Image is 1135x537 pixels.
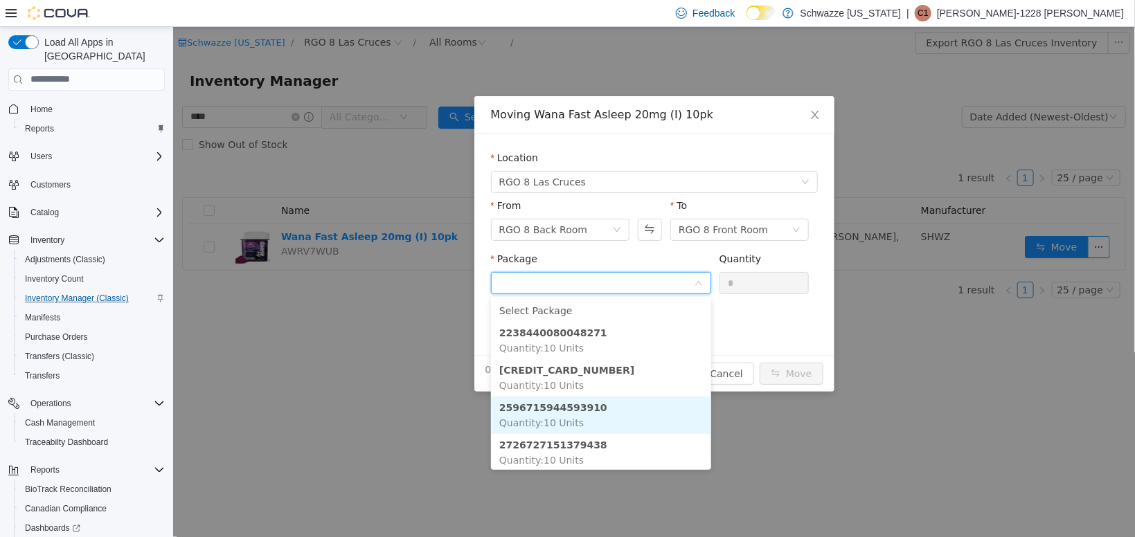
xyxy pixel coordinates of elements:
span: Traceabilty Dashboard [19,434,165,450]
span: Feedback [692,6,735,20]
a: Traceabilty Dashboard [19,434,114,450]
div: Carlos-1228 Flores [915,5,931,21]
span: BioTrack Reconciliation [25,484,111,495]
button: Cash Management [14,413,170,433]
span: Purchase Orders [25,331,88,343]
a: Customers [25,176,76,193]
span: Dashboards [19,520,165,536]
button: Adjustments (Classic) [14,250,170,269]
button: Transfers (Classic) [14,347,170,366]
span: Users [30,151,52,162]
span: BioTrack Reconciliation [19,481,165,498]
button: Catalog [25,204,64,221]
button: Inventory Count [14,269,170,289]
input: Package [326,247,521,268]
i: icon: down [628,151,636,161]
a: Reports [19,120,60,137]
button: Users [25,148,57,165]
strong: 2726727151379438 [326,412,434,424]
span: Home [25,100,165,118]
span: Dark Mode [747,20,747,21]
span: Operations [25,395,165,412]
button: BioTrack Reconciliation [14,480,170,499]
button: Inventory Manager (Classic) [14,289,170,308]
label: From [318,173,348,184]
input: Quantity [547,246,636,266]
button: Inventory [3,230,170,250]
span: Transfers [25,370,60,381]
button: Manifests [14,308,170,327]
span: Dashboards [25,522,80,534]
span: Customers [25,176,165,193]
p: [PERSON_NAME]-1228 [PERSON_NAME] [937,5,1124,21]
a: BioTrack Reconciliation [19,481,117,498]
div: RGO 8 Back Room [326,192,415,213]
span: Quantity : 10 Units [326,353,411,364]
span: Quantity : 10 Units [326,428,411,439]
a: Inventory Count [19,271,89,287]
a: Transfers (Classic) [19,348,100,365]
span: C1 [918,5,928,21]
li: Select Package [318,273,538,295]
button: Home [3,99,170,119]
span: Cash Management [19,415,165,431]
span: 0 Units will be moved. [312,336,420,350]
label: Package [318,226,364,237]
i: icon: close [636,82,647,93]
span: Purchase Orders [19,329,165,345]
span: Inventory [25,232,165,248]
button: Cancel [526,336,581,358]
strong: 2596715944593910 [326,375,434,386]
span: Inventory Count [25,273,84,284]
span: Transfers (Classic) [25,351,94,362]
button: Reports [25,462,65,478]
button: Catalog [3,203,170,222]
span: Reports [30,464,60,475]
span: Transfers [19,367,165,384]
span: Manifests [19,309,165,326]
a: Home [25,101,58,118]
button: Purchase Orders [14,327,170,347]
p: Schwazze [US_STATE] [801,5,902,21]
span: Adjustments (Classic) [19,251,165,268]
span: Canadian Compliance [25,503,107,514]
i: icon: down [440,199,448,208]
strong: 2238440080048271 [326,300,434,311]
button: Customers [3,174,170,194]
span: Transfers (Classic) [19,348,165,365]
span: Inventory [30,235,64,246]
a: Adjustments (Classic) [19,251,111,268]
input: Dark Mode [747,6,776,20]
i: icon: down [521,252,530,262]
span: Canadian Compliance [19,500,165,517]
a: Canadian Compliance [19,500,112,517]
span: Traceabilty Dashboard [25,437,108,448]
button: Operations [3,394,170,413]
label: To [497,173,514,184]
span: Catalog [30,207,59,218]
span: Reports [25,462,165,478]
span: Customers [30,179,71,190]
button: Transfers [14,366,170,385]
span: Inventory Manager (Classic) [19,290,165,307]
span: Cash Management [25,417,95,428]
button: Reports [14,119,170,138]
span: Home [30,104,53,115]
button: Close [623,69,661,108]
span: Inventory Count [19,271,165,287]
span: Inventory Manager (Classic) [25,293,129,304]
span: Quantity : 10 Units [326,316,411,327]
strong: [CREDIT_CARD_NUMBER] [326,338,461,349]
button: Users [3,147,170,166]
span: RGO 8 Las Cruces [326,145,413,165]
li: 2726727151379438 [318,407,538,444]
img: Cova [28,6,90,20]
a: Dashboards [19,520,86,536]
a: Manifests [19,309,66,326]
span: Load All Apps in [GEOGRAPHIC_DATA] [39,35,165,63]
p: | [906,5,909,21]
button: Swap [465,192,489,214]
span: Reports [19,120,165,137]
div: Moving Wana Fast Asleep 20mg (I) 10pk [318,80,645,95]
label: Quantity [546,226,589,237]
